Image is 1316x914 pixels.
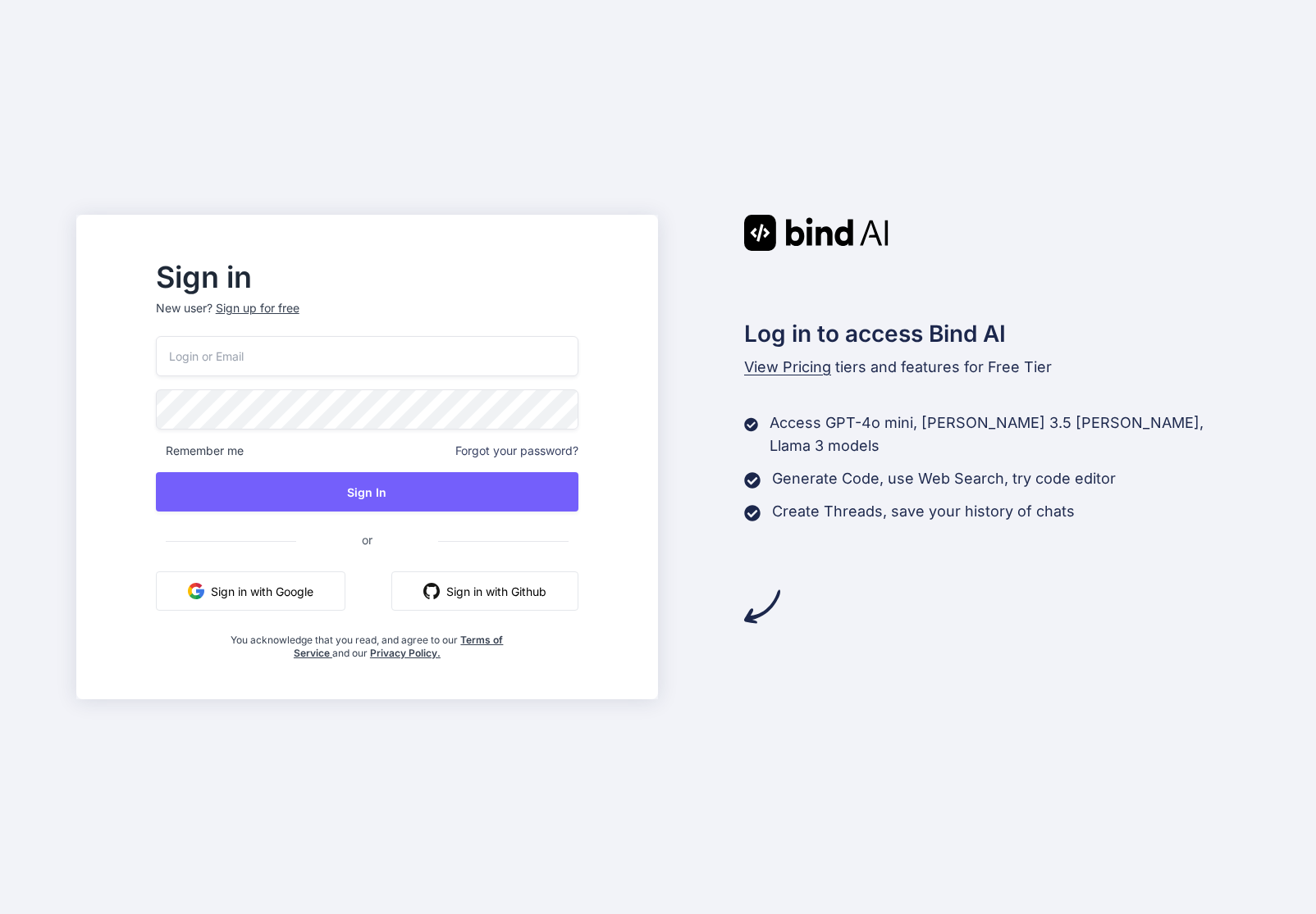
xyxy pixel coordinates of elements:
span: Forgot your password? [455,443,578,459]
img: Bind AI logo [744,215,889,251]
button: Sign In [156,472,578,512]
p: Generate Code, use Web Search, try code editor [772,467,1116,490]
img: google [188,583,204,599]
p: New user? [156,300,578,336]
span: View Pricing [744,358,831,375]
p: tiers and features for Free Tier [744,356,1240,379]
img: arrow [744,589,780,625]
h2: Log in to access Bind AI [744,316,1240,351]
a: Privacy Policy. [370,647,441,659]
img: github [423,583,440,599]
a: Terms of Service [294,634,504,659]
input: Login or Email [156,336,578,376]
div: Sign up for free [216,300,299,316]
span: Remember me [156,443,244,459]
button: Sign in with Google [156,571,345,611]
span: or [296,520,438,560]
div: You acknowledge that you read, and agree to our and our [226,624,509,660]
p: Create Threads, save your history of chats [772,500,1075,523]
h2: Sign in [156,264,578,290]
p: Access GPT-4o mini, [PERSON_NAME] 3.5 [PERSON_NAME], Llama 3 models [770,412,1240,457]
button: Sign in with Github [391,571,578,611]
